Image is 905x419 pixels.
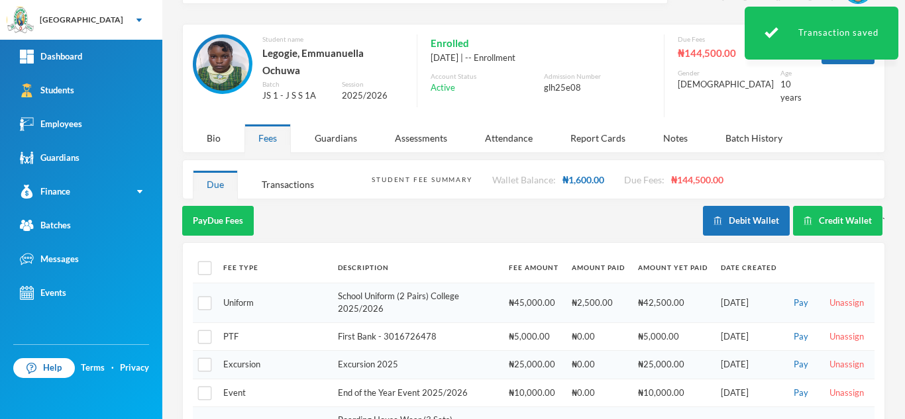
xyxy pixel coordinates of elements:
[262,44,403,79] div: Legogie, Emmuanuella Ochuwa
[678,44,802,62] div: ₦144,500.00
[262,79,332,89] div: Batch
[790,296,812,310] button: Pay
[471,124,547,152] div: Attendance
[703,206,885,236] div: `
[544,81,651,95] div: glh25e08
[20,286,66,300] div: Events
[502,283,565,322] td: ₦45,000.00
[217,379,331,407] td: Event
[714,322,783,351] td: [DATE]
[790,357,812,372] button: Pay
[331,379,502,407] td: End of the Year Event 2025/2026
[502,322,565,351] td: ₦5,000.00
[565,253,631,283] th: Amount Paid
[431,81,455,95] span: Active
[631,253,714,283] th: Amount Yet Paid
[217,351,331,379] td: Excursion
[193,170,238,199] div: Due
[381,124,461,152] div: Assessments
[217,253,331,283] th: Fee Type
[342,79,403,89] div: Session
[196,38,249,91] img: STUDENT
[825,296,868,310] button: Unassign
[678,78,774,91] div: [DEMOGRAPHIC_DATA]
[671,174,723,185] span: ₦144,500.00
[714,253,783,283] th: Date Created
[20,83,74,97] div: Students
[492,174,556,185] span: Wallet Balance:
[714,351,783,379] td: [DATE]
[81,361,105,375] a: Terms
[13,358,75,378] a: Help
[780,78,802,104] div: 10 years
[649,124,702,152] div: Notes
[557,124,639,152] div: Report Cards
[678,68,774,78] div: Gender
[20,185,70,199] div: Finance
[262,34,403,44] div: Student name
[631,379,714,407] td: ₦10,000.00
[217,283,331,322] td: Uniform
[182,206,254,236] button: PayDue Fees
[342,89,403,103] div: 2025/2026
[714,379,783,407] td: [DATE]
[193,124,235,152] div: Bio
[745,7,898,60] div: Transaction saved
[331,283,502,322] td: School Uniform (2 Pairs) College 2025/2026
[562,174,604,185] span: ₦1,600.00
[825,330,868,344] button: Unassign
[20,218,71,232] div: Batches
[565,351,631,379] td: ₦0.00
[431,71,537,81] div: Account Status
[565,379,631,407] td: ₦0.00
[331,322,502,351] td: First Bank - 3016726478
[631,322,714,351] td: ₦5,000.00
[790,330,812,344] button: Pay
[40,14,123,26] div: [GEOGRAPHIC_DATA]
[331,253,502,283] th: Description
[248,170,328,199] div: Transactions
[262,89,332,103] div: JS 1 - J S S 1A
[20,50,82,64] div: Dashboard
[714,283,783,322] td: [DATE]
[502,379,565,407] td: ₦10,000.00
[565,322,631,351] td: ₦0.00
[631,283,714,322] td: ₦42,500.00
[244,124,291,152] div: Fees
[331,351,502,379] td: Excursion 2025
[120,361,149,375] a: Privacy
[790,386,812,400] button: Pay
[624,174,665,185] span: Due Fees:
[20,117,82,131] div: Employees
[502,253,565,283] th: Fee Amount
[544,71,651,81] div: Admission Number
[7,7,34,34] img: logo
[20,151,80,165] div: Guardians
[825,386,868,400] button: Unassign
[20,252,79,266] div: Messages
[217,322,331,351] td: PTF
[431,52,651,65] div: [DATE] | -- Enrollment
[793,206,882,236] button: Credit Wallet
[502,351,565,379] td: ₦25,000.00
[431,34,469,52] span: Enrolled
[372,175,472,185] div: Student Fee Summary
[111,361,114,375] div: ·
[780,68,802,78] div: Age
[565,283,631,322] td: ₦2,500.00
[703,206,790,236] button: Debit Wallet
[678,34,802,44] div: Due Fees
[301,124,371,152] div: Guardians
[631,351,714,379] td: ₦25,000.00
[712,124,796,152] div: Batch History
[825,357,868,372] button: Unassign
